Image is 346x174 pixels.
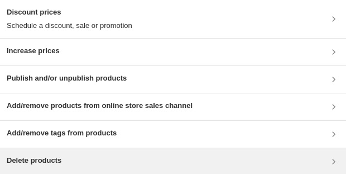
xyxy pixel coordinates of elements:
h3: Discount prices [7,7,132,18]
h3: Publish and/or unpublish products [7,73,127,84]
h3: Increase prices [7,45,60,57]
h3: Delete products [7,155,61,166]
h3: Add/remove tags from products [7,128,117,139]
p: Schedule a discount, sale or promotion [7,20,132,31]
h3: Add/remove products from online store sales channel [7,100,193,111]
